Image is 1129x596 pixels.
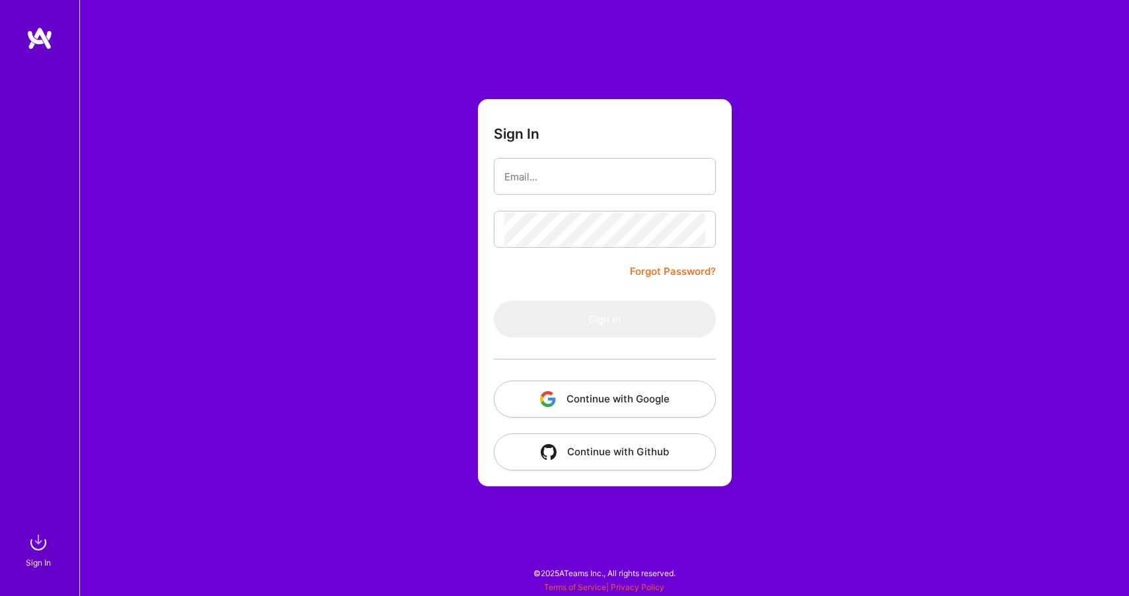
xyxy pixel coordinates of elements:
[494,301,716,338] button: Sign In
[630,264,716,279] a: Forgot Password?
[544,582,606,592] a: Terms of Service
[79,556,1129,589] div: © 2025 ATeams Inc., All rights reserved.
[611,582,664,592] a: Privacy Policy
[541,444,557,460] img: icon
[28,529,52,570] a: sign inSign In
[494,433,716,470] button: Continue with Github
[540,391,556,407] img: icon
[26,556,51,570] div: Sign In
[494,381,716,418] button: Continue with Google
[504,160,705,194] input: Email...
[494,126,539,142] h3: Sign In
[26,26,53,50] img: logo
[544,582,664,592] span: |
[25,529,52,556] img: sign in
